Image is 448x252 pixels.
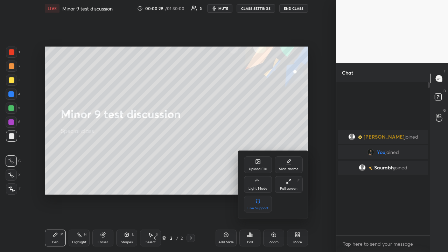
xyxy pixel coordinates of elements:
[247,206,268,210] div: Live Support
[280,187,297,190] div: Full screen
[248,187,267,190] div: Light Mode
[297,179,300,183] div: F
[249,167,267,171] div: Upload File
[279,167,299,171] div: Slide theme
